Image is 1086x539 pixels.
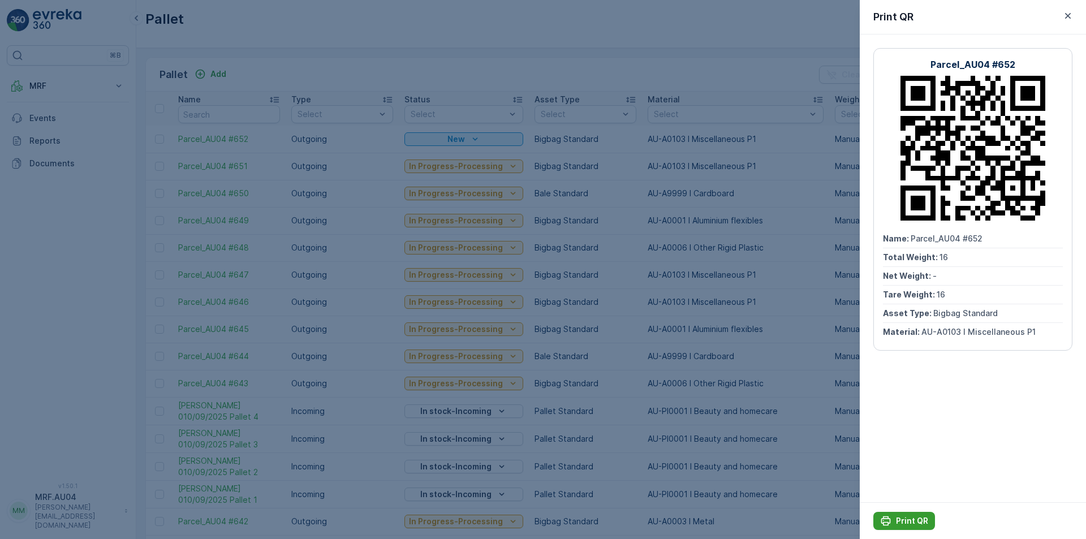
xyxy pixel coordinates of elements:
span: AU-A0103 I Miscellaneous P1 [921,327,1036,337]
span: Parcel_AU04 #652 [911,234,982,243]
span: Tare Weight : [883,290,937,299]
button: Print QR [873,512,935,530]
span: Net Weight : [883,271,933,281]
p: Parcel_AU04 #652 [930,58,1015,71]
p: Print QR [873,9,913,25]
p: Print QR [896,515,928,527]
span: - [933,271,937,281]
span: Total Weight : [883,252,940,262]
span: Material : [883,327,921,337]
span: Asset Type : [883,308,933,318]
span: Name : [883,234,911,243]
span: 16 [937,290,945,299]
span: 16 [940,252,948,262]
span: Bigbag Standard [933,308,998,318]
